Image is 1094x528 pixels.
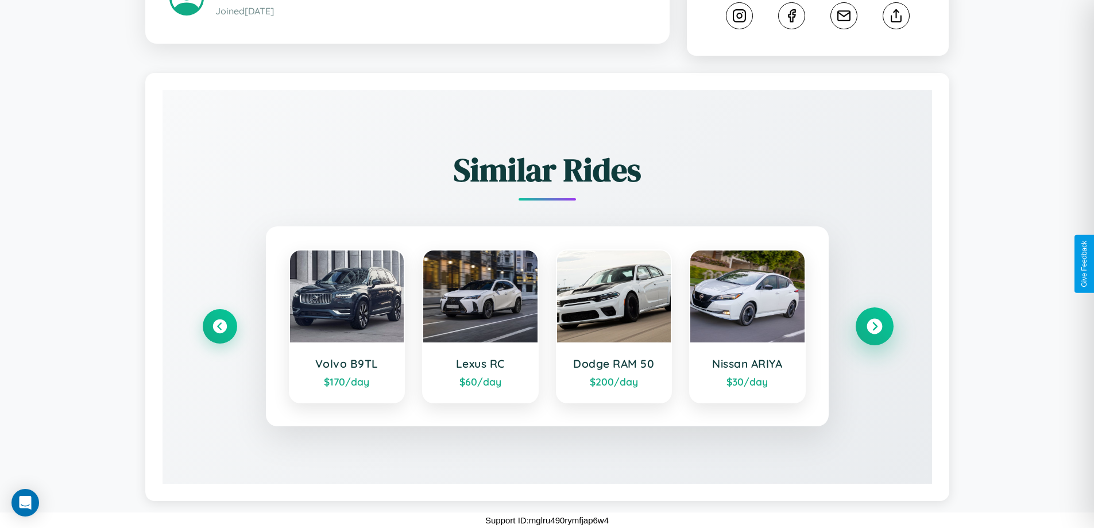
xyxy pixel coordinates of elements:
[569,357,660,371] h3: Dodge RAM 50
[485,512,609,528] p: Support ID: mglru490rymfjap6w4
[1080,241,1088,287] div: Give Feedback
[215,3,645,20] p: Joined [DATE]
[422,249,539,403] a: Lexus RC$60/day
[689,249,806,403] a: Nissan ARIYA$30/day
[301,375,393,388] div: $ 170 /day
[11,489,39,517] div: Open Intercom Messenger
[203,148,892,192] h2: Similar Rides
[556,249,672,403] a: Dodge RAM 50$200/day
[289,249,405,403] a: Volvo B9TL$170/day
[435,357,526,371] h3: Lexus RC
[435,375,526,388] div: $ 60 /day
[569,375,660,388] div: $ 200 /day
[702,375,793,388] div: $ 30 /day
[301,357,393,371] h3: Volvo B9TL
[702,357,793,371] h3: Nissan ARIYA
